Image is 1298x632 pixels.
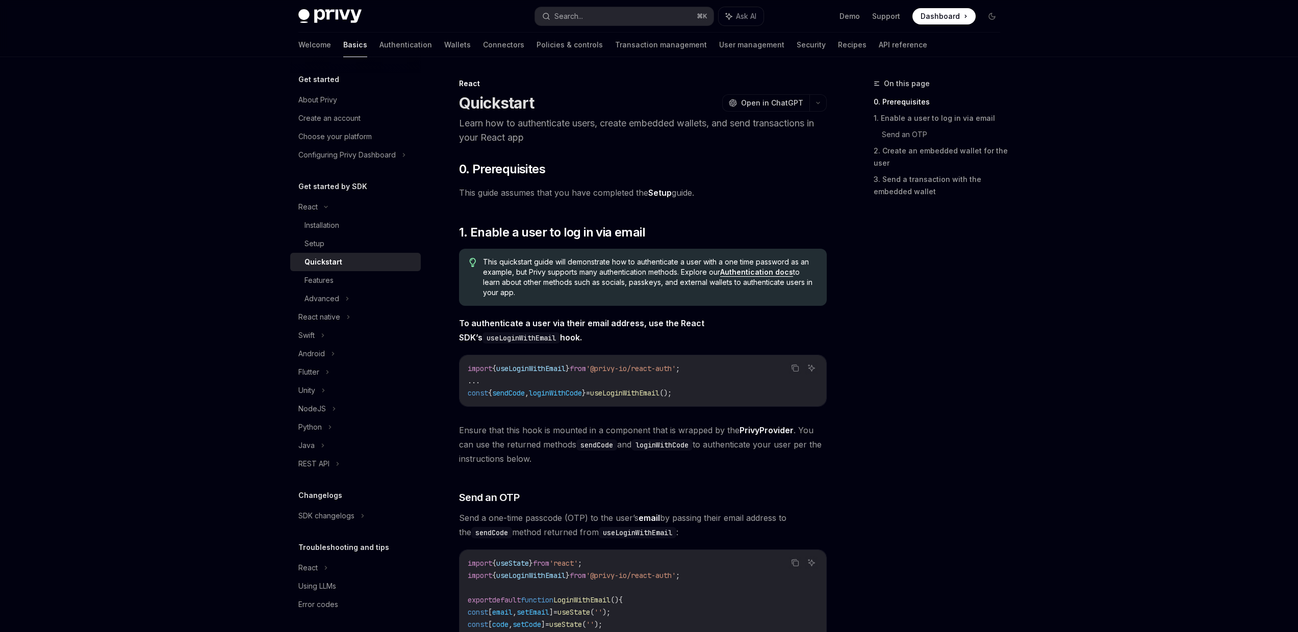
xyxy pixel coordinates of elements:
[471,527,512,538] code: sendCode
[874,143,1008,171] a: 2. Create an embedded wallet for the user
[566,571,570,580] span: }
[298,180,367,193] h5: Get started by SDK
[586,364,676,373] span: '@privy-io/react-auth'
[576,439,617,451] code: sendCode
[549,608,553,617] span: ]
[740,425,794,436] a: PrivyProvider
[459,94,535,112] h1: Quickstart
[535,7,714,25] button: Search...⌘K
[468,571,492,580] span: import
[298,598,338,611] div: Error codes
[545,620,549,629] span: =
[492,571,496,580] span: {
[343,33,367,57] a: Basics
[586,388,590,398] span: =
[553,595,610,604] span: LoginWithEmail
[570,571,586,580] span: from
[615,33,707,57] a: Transaction management
[492,559,496,568] span: {
[874,94,1008,110] a: 0. Prerequisites
[492,608,513,617] span: email
[459,186,827,200] span: This guide assumes that you have completed the guide.
[298,149,396,161] div: Configuring Privy Dashboard
[736,11,756,21] span: Ask AI
[594,620,602,629] span: );
[298,439,315,452] div: Java
[468,376,480,385] span: ...
[599,527,676,538] code: useLoginWithEmail
[298,311,340,323] div: React native
[741,98,803,108] span: Open in ChatGPT
[984,8,1000,24] button: Toggle dark mode
[838,33,867,57] a: Recipes
[298,366,319,378] div: Flutter
[697,12,707,20] span: ⌘ K
[298,562,318,574] div: React
[570,364,586,373] span: from
[805,556,818,569] button: Ask AI
[529,559,533,568] span: }
[525,388,529,398] span: ,
[459,161,545,177] span: 0. Prerequisites
[298,112,361,124] div: Create an account
[719,33,784,57] a: User management
[492,595,521,604] span: default
[298,9,362,23] img: dark logo
[298,403,326,415] div: NodeJS
[586,571,676,580] span: '@privy-io/react-auth'
[298,130,372,143] div: Choose your platform
[304,274,334,286] div: Features
[459,423,827,466] span: Ensure that this hook is mounted in a component that is wrapped by the . You can use the returned...
[298,510,354,522] div: SDK changelogs
[290,577,421,595] a: Using LLMs
[290,109,421,127] a: Create an account
[483,33,524,57] a: Connectors
[578,559,582,568] span: ;
[492,620,508,629] span: code
[298,73,339,86] h5: Get started
[549,559,578,568] span: 'react'
[468,620,488,629] span: const
[884,77,930,90] span: On this page
[459,224,645,241] span: 1. Enable a user to log in via email
[533,559,549,568] span: from
[631,439,693,451] code: loginWithCode
[290,216,421,234] a: Installation
[488,388,492,398] span: {
[468,595,492,604] span: export
[468,364,492,373] span: import
[554,10,583,22] div: Search...
[290,127,421,146] a: Choose your platform
[298,458,329,470] div: REST API
[492,388,525,398] span: sendCode
[459,490,520,505] span: Send an OTP
[513,608,517,617] span: ,
[508,620,513,629] span: ,
[676,571,680,580] span: ;
[488,608,492,617] span: [
[468,388,488,398] span: const
[444,33,471,57] a: Wallets
[517,608,549,617] span: setEmail
[879,33,927,57] a: API reference
[648,188,672,198] a: Setup
[610,595,619,604] span: ()
[639,513,660,523] strong: email
[805,361,818,375] button: Ask AI
[788,556,802,569] button: Copy the contents from the code block
[874,171,1008,200] a: 3. Send a transaction with the embedded wallet
[659,388,672,398] span: ();
[521,595,553,604] span: function
[492,364,496,373] span: {
[590,608,594,617] span: (
[488,620,492,629] span: [
[298,348,325,360] div: Android
[797,33,826,57] a: Security
[298,33,331,57] a: Welcome
[298,489,342,502] h5: Changelogs
[590,388,659,398] span: useLoginWithEmail
[298,421,322,433] div: Python
[459,116,827,145] p: Learn how to authenticate users, create embedded wallets, and send transactions in your React app
[557,608,590,617] span: useState
[882,126,1008,143] a: Send an OTP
